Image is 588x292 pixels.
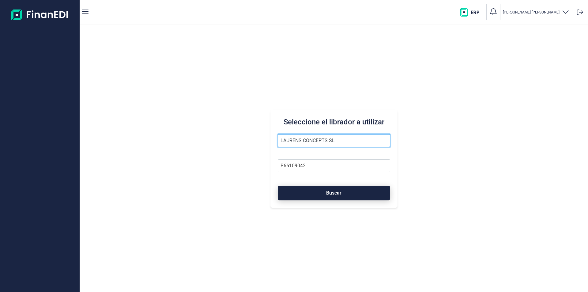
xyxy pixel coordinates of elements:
[11,5,69,25] img: Logo de aplicación
[326,191,341,195] span: Buscar
[278,117,390,127] h3: Seleccione el librador a utilizar
[278,159,390,172] input: Busque por NIF
[503,10,560,15] p: [PERSON_NAME] [PERSON_NAME]
[278,134,390,147] input: Seleccione la razón social
[503,8,569,17] button: [PERSON_NAME] [PERSON_NAME]
[460,8,484,17] img: erp
[278,186,390,200] button: Buscar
